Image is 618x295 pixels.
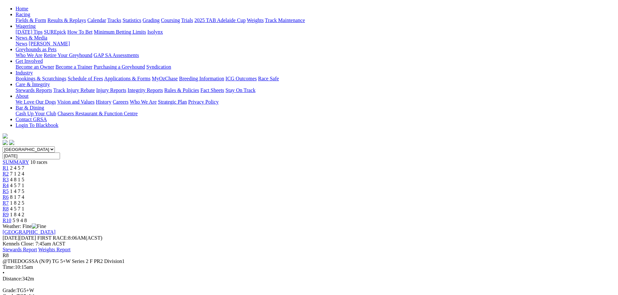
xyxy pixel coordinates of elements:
[113,99,128,105] a: Careers
[16,117,47,122] a: Contact GRSA
[225,76,257,81] a: ICG Outcomes
[16,23,36,29] a: Wagering
[10,206,24,211] span: 4 5 7 1
[3,183,9,188] a: R4
[265,17,305,23] a: Track Maintenance
[96,99,111,105] a: History
[44,29,66,35] a: SUREpick
[16,70,33,75] a: Industry
[94,52,139,58] a: GAP SA Assessments
[53,87,95,93] a: Track Injury Rebate
[16,41,615,47] div: News & Media
[94,64,145,70] a: Purchasing a Greyhound
[107,17,121,23] a: Tracks
[3,177,9,182] a: R3
[3,223,46,229] span: Weather: Fine
[143,17,160,23] a: Grading
[3,258,615,264] div: @THEDOGSSA (N/P) TG 5+W Series 2 F PR2 Division1
[16,64,615,70] div: Get Involved
[3,212,9,217] a: R9
[130,99,157,105] a: Who We Are
[32,223,46,229] img: Fine
[16,17,615,23] div: Racing
[44,52,92,58] a: Retire Your Greyhound
[10,183,24,188] span: 4 5 7 1
[161,17,180,23] a: Coursing
[87,17,106,23] a: Calendar
[3,133,8,139] img: logo-grsa-white.png
[47,17,86,23] a: Results & Replays
[3,200,9,206] a: R7
[16,17,46,23] a: Fields & Form
[16,76,615,82] div: Industry
[123,17,141,23] a: Statistics
[3,171,9,176] a: R2
[3,159,29,165] a: SUMMARY
[3,253,9,258] span: R8
[16,82,50,87] a: Care & Integrity
[16,29,615,35] div: Wagering
[37,235,68,241] span: FIRST RACE:
[3,235,36,241] span: [DATE]
[29,41,70,46] a: [PERSON_NAME]
[16,64,54,70] a: Become an Owner
[3,229,55,235] a: [GEOGRAPHIC_DATA]
[179,76,224,81] a: Breeding Information
[3,276,615,282] div: 342m
[30,159,47,165] span: 10 races
[200,87,224,93] a: Fact Sheets
[13,218,27,223] span: 5 9 4 8
[16,52,42,58] a: Who We Are
[152,76,178,81] a: MyOzChase
[3,153,60,159] input: Select date
[3,276,22,281] span: Distance:
[3,247,37,252] a: Stewards Report
[16,35,47,40] a: News & Media
[67,29,93,35] a: How To Bet
[104,76,151,81] a: Applications & Forms
[16,105,44,110] a: Bar & Dining
[3,206,9,211] a: R8
[16,6,28,11] a: Home
[3,288,17,293] span: Grade:
[147,29,163,35] a: Isolynx
[225,87,255,93] a: Stay On Track
[16,87,615,93] div: Care & Integrity
[16,47,56,52] a: Greyhounds as Pets
[57,99,94,105] a: Vision and Values
[57,111,138,116] a: Chasers Restaurant & Function Centre
[3,264,615,270] div: 10:15am
[94,29,146,35] a: Minimum Betting Limits
[158,99,187,105] a: Strategic Plan
[16,12,30,17] a: Racing
[16,52,615,58] div: Greyhounds as Pets
[164,87,199,93] a: Rules & Policies
[3,194,9,200] span: R6
[16,99,615,105] div: About
[258,76,279,81] a: Race Safe
[181,17,193,23] a: Trials
[247,17,264,23] a: Weights
[38,247,71,252] a: Weights Report
[16,111,56,116] a: Cash Up Your Club
[16,87,52,93] a: Stewards Reports
[96,87,126,93] a: Injury Reports
[10,194,24,200] span: 8 1 7 4
[3,241,615,247] div: Kennels Close: 7:45am ACST
[10,212,24,217] span: 1 8 4 2
[3,218,11,223] span: R10
[67,76,103,81] a: Schedule of Fees
[16,58,43,64] a: Get Involved
[10,165,24,171] span: 2 4 5 7
[3,270,5,276] span: •
[16,41,27,46] a: News
[37,235,102,241] span: 8:06AM(ACST)
[16,99,56,105] a: We Love Our Dogs
[16,76,66,81] a: Bookings & Scratchings
[55,64,92,70] a: Become a Trainer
